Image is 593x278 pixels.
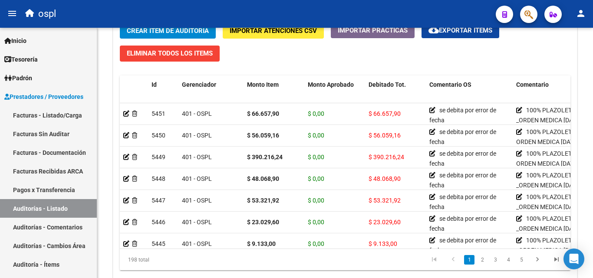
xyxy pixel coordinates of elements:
span: 5450 [152,132,165,139]
span: 5447 [152,197,165,204]
span: $ 0,00 [308,175,324,182]
span: 5445 [152,240,165,247]
li: page 2 [476,252,489,267]
span: ospl [38,4,56,23]
span: Prestadores / Proveedores [4,92,83,101]
button: Crear Item de Auditoria [120,23,216,39]
span: $ 48.068,90 [369,175,401,182]
span: $ 66.657,90 [369,110,401,117]
span: Comentario OS [429,81,471,88]
span: 100% PLAZOLETA ORDEN MEDICA [DATE] / EXCEL [DATE] [516,128,583,155]
span: se debita por error de fecha [429,172,496,189]
span: 100% PLAZOLETA _ORDEN MEDICA [DATE] / EXCEL [DATE] [516,172,585,199]
span: 5451 [152,110,165,117]
span: 100% PLAZOLETA _ORDEN MEDICA [DATE] / EXCEL [DATE] [516,107,585,134]
span: $ 53.321,92 [369,197,401,204]
div: 198 total [120,249,208,271]
span: 100% PLAZOLETA _ORDEN MEDICA [DATE] / EXCEL [DATE] [516,193,585,220]
button: Eliminar Todos los Items [120,46,220,62]
a: 1 [464,255,474,265]
span: Exportar Items [428,26,492,34]
datatable-header-cell: Comentario OS [426,75,513,114]
span: 401 - OSPL [182,219,212,226]
a: go to previous page [445,255,461,265]
span: se debita por error de fecha [429,193,496,210]
span: Id [152,81,157,88]
span: Padrón [4,73,32,83]
mat-icon: cloud_download [428,25,439,35]
span: Crear Item de Auditoria [127,27,209,35]
span: Gerenciador [182,81,216,88]
li: page 4 [502,252,515,267]
datatable-header-cell: Debitado Tot. [365,75,426,114]
span: 5446 [152,219,165,226]
span: se debita por error de fecha [429,237,496,254]
span: $ 0,00 [308,110,324,117]
datatable-header-cell: Monto Aprobado [304,75,365,114]
datatable-header-cell: Gerenciador [178,75,244,114]
span: Inicio [4,36,26,46]
span: Eliminar Todos los Items [127,49,213,57]
button: Importar Atenciones CSV [223,23,324,39]
span: se debita por error de fecha [429,107,496,124]
span: 401 - OSPL [182,154,212,160]
datatable-header-cell: Monto Item [244,75,304,114]
li: page 1 [463,252,476,267]
span: $ 390.216,24 [369,154,404,160]
a: go to last page [548,255,565,265]
span: Monto Item [247,81,279,88]
strong: $ 53.321,92 [247,197,279,204]
datatable-header-cell: Id [148,75,178,114]
span: 401 - OSPL [182,132,212,139]
span: $ 56.059,16 [369,132,401,139]
span: 401 - OSPL [182,240,212,247]
span: $ 0,00 [308,154,324,160]
span: Importar Atenciones CSV [230,27,317,35]
span: se debita por error de fecha [429,215,496,232]
strong: $ 56.059,16 [247,132,279,139]
a: go to next page [529,255,546,265]
strong: $ 9.133,00 [247,240,276,247]
li: page 5 [515,252,528,267]
span: $ 9.133,00 [369,240,397,247]
strong: $ 66.657,90 [247,110,279,117]
a: go to first page [426,255,442,265]
span: $ 0,00 [308,219,324,226]
mat-icon: menu [7,8,17,19]
span: Comentario [516,81,549,88]
span: 5449 [152,154,165,160]
span: Debitado Tot. [369,81,406,88]
span: 100% PLAZOLETA _ORDEN MEDICA [DATE] / EXCEL [DATE] [516,215,585,242]
span: $ 0,00 [308,240,324,247]
button: Exportar Items [422,23,499,38]
span: 5448 [152,175,165,182]
span: se debita por error de fecha [429,150,496,167]
strong: $ 390.216,24 [247,154,283,160]
span: $ 0,00 [308,197,324,204]
a: 2 [477,255,488,265]
span: 401 - OSPL [182,110,212,117]
div: Open Intercom Messenger [563,249,584,269]
mat-icon: person [576,8,586,19]
li: page 3 [489,252,502,267]
span: $ 0,00 [308,132,324,139]
span: 401 - OSPL [182,175,212,182]
a: 4 [503,255,514,265]
a: 5 [516,255,527,265]
span: Tesorería [4,55,38,64]
span: se debita por error de fecha [429,128,496,145]
strong: $ 23.029,60 [247,219,279,226]
span: 100% PLAZOLETA ORDEN MEDICA [DATE] / EXCEL [DATE] [516,150,583,177]
span: Importar Prácticas [338,26,408,34]
strong: $ 48.068,90 [247,175,279,182]
a: 3 [490,255,501,265]
span: Monto Aprobado [308,81,354,88]
button: Importar Prácticas [331,23,415,38]
span: 401 - OSPL [182,197,212,204]
span: 100% PLAZOLETA _ORDEN MEDICA [DATE] / EXCEL [DATE] [516,237,585,264]
span: $ 23.029,60 [369,219,401,226]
